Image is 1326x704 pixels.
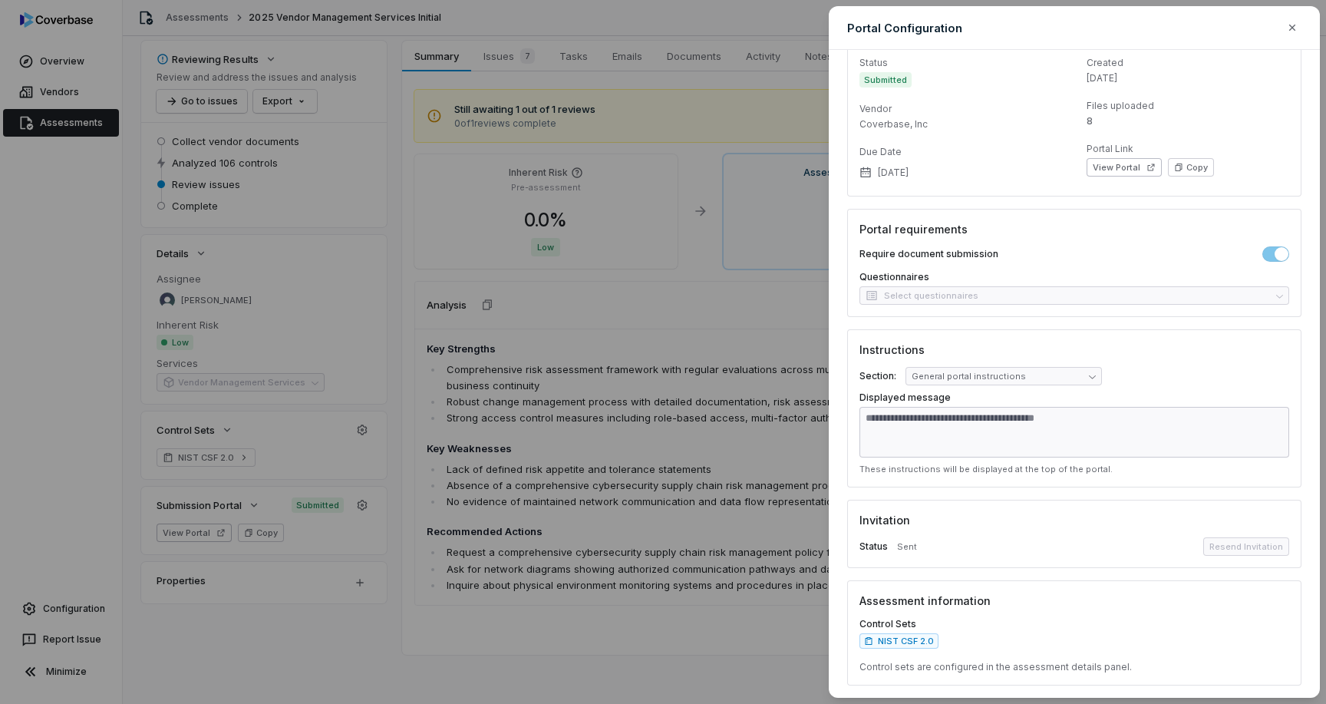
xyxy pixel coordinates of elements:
[859,271,1289,283] label: Questionnaires
[847,20,962,36] h2: Portal Configuration
[1087,115,1093,127] span: 8
[859,221,1289,237] h3: Portal requirements
[859,103,1062,115] dt: Vendor
[855,157,913,189] button: [DATE]
[859,512,1289,528] h3: Invitation
[859,146,1062,158] dt: Due Date
[859,593,1289,609] h3: Assessment information
[897,541,917,553] span: Sent
[1168,158,1214,177] button: Copy
[859,370,896,382] label: Section:
[859,342,1289,358] h3: Instructions
[1087,158,1162,177] button: View Portal
[859,661,1289,673] p: Control sets are configured in the assessment details panel.
[859,248,998,260] label: Require document submission
[859,57,1062,69] dt: Status
[859,540,888,553] label: Status
[1087,100,1289,112] dt: Files uploaded
[859,72,912,88] span: Submitted
[859,392,951,404] label: Displayed message
[878,635,934,647] span: NIST CSF 2.0
[1087,72,1117,84] span: [DATE]
[1087,57,1289,69] dt: Created
[859,118,928,131] span: Coverbase, Inc
[859,618,1289,630] label: Control Sets
[859,464,1289,475] p: These instructions will be displayed at the top of the portal.
[1087,143,1289,155] dt: Portal Link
